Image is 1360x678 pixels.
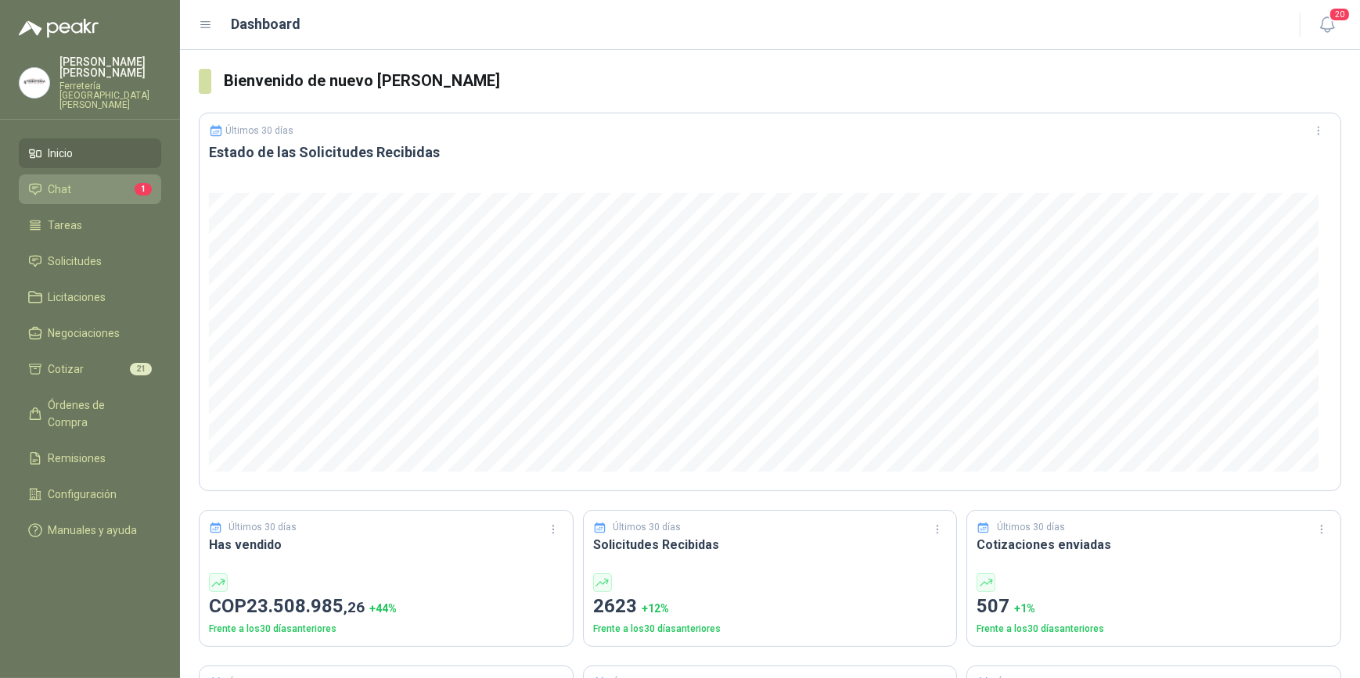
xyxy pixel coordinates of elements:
h3: Estado de las Solicitudes Recibidas [209,143,1331,162]
a: Negociaciones [19,318,161,348]
span: Manuales y ayuda [49,522,138,539]
span: Tareas [49,217,83,234]
span: Licitaciones [49,289,106,306]
h3: Bienvenido de nuevo [PERSON_NAME] [224,69,1341,93]
span: 21 [130,363,152,375]
button: 20 [1313,11,1341,39]
a: Órdenes de Compra [19,390,161,437]
p: 2623 [593,592,948,622]
p: Frente a los 30 días anteriores [977,622,1331,637]
p: [PERSON_NAME] [PERSON_NAME] [59,56,161,78]
a: Cotizar21 [19,354,161,384]
h3: Cotizaciones enviadas [977,535,1331,554]
h3: Has vendido [209,535,563,554]
a: Tareas [19,210,161,240]
h1: Dashboard [232,13,301,35]
a: Configuración [19,479,161,509]
p: Últimos 30 días [229,520,297,535]
span: ,26 [344,598,365,616]
span: Remisiones [49,450,106,467]
a: Inicio [19,138,161,168]
a: Licitaciones [19,282,161,312]
span: Solicitudes [49,253,103,270]
p: Últimos 30 días [613,520,681,535]
h3: Solicitudes Recibidas [593,535,948,554]
a: Chat1 [19,174,161,204]
p: 507 [977,592,1331,622]
a: Manuales y ayuda [19,515,161,545]
span: Negociaciones [49,325,121,342]
span: Cotizar [49,361,85,378]
p: Ferretería [GEOGRAPHIC_DATA][PERSON_NAME] [59,81,161,109]
span: Chat [49,181,72,198]
img: Company Logo [20,68,49,98]
span: Configuración [49,486,117,503]
a: Remisiones [19,443,161,473]
p: Últimos 30 días [226,125,294,136]
p: Frente a los 30 días anteriores [593,622,948,637]
p: Últimos 30 días [997,520,1065,535]
span: + 1 % [1014,602,1035,615]
span: 20 [1329,7,1351,22]
a: Solicitudes [19,246,161,276]
img: Logo peakr [19,19,99,38]
p: Frente a los 30 días anteriores [209,622,563,637]
span: Órdenes de Compra [49,396,146,431]
span: + 12 % [642,602,669,615]
span: Inicio [49,145,74,162]
span: + 44 % [369,602,397,615]
span: 1 [135,183,152,196]
span: 23.508.985 [246,595,365,617]
p: COP [209,592,563,622]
